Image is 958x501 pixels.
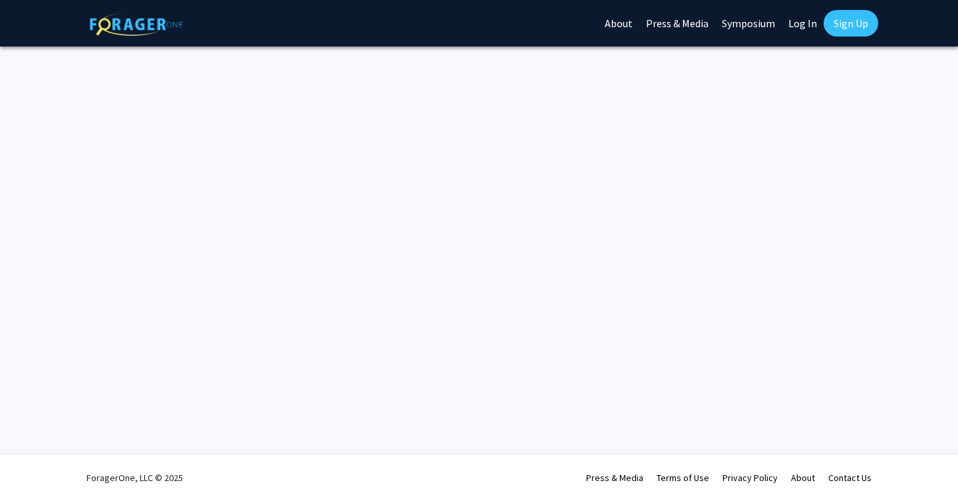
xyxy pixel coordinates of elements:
a: Sign Up [824,10,878,37]
a: Terms of Use [657,472,709,484]
div: ForagerOne, LLC © 2025 [86,454,183,501]
img: ForagerOne Logo [90,13,183,36]
a: Contact Us [828,472,872,484]
a: Press & Media [586,472,643,484]
a: About [791,472,815,484]
a: Privacy Policy [722,472,778,484]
